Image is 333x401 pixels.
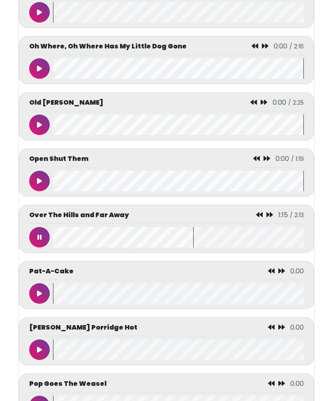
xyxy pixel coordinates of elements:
[29,266,74,276] p: Pat-A-Cake
[29,379,106,389] p: Pop Goes The Weasel
[290,266,304,276] span: 0.00
[29,98,103,108] p: Old [PERSON_NAME]
[291,155,304,163] span: / 1:19
[290,323,304,332] span: 0.00
[288,99,304,107] span: / 2:25
[290,379,304,388] span: 0.00
[278,210,288,220] span: 1:15
[29,323,137,332] p: [PERSON_NAME] Porridge Hot
[29,41,187,51] p: Oh Where, Oh Where Has My Little Dog Gone
[29,154,88,164] p: Open Shut Them
[289,42,304,50] span: / 2:16
[275,154,289,163] span: 0:00
[274,41,287,51] span: 0:00
[273,98,286,107] span: 0:00
[290,211,304,219] span: / 2:13
[29,210,129,220] p: Over The Hills and Far Away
